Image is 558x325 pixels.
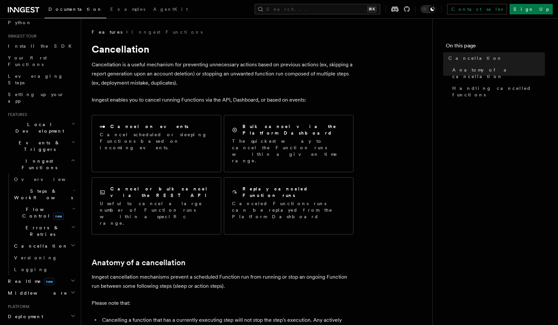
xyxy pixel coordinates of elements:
[11,264,77,275] a: Logging
[447,4,507,14] a: Contact sales
[92,60,353,88] p: Cancellation is a useful mechanism for preventing unnecessary actions based on previous actions (...
[5,89,77,107] a: Setting up your app
[92,177,221,235] a: Cancel or bulk cancel via the REST APIUseful to cancel a large number of Function runs within a s...
[11,252,77,264] a: Versioning
[110,123,189,130] h2: Cancel on events
[5,17,77,28] a: Python
[5,304,29,309] span: Platform
[5,119,77,137] button: Local Development
[11,188,73,201] span: Steps & Workflows
[224,115,353,172] a: Bulk cancel via the Platform DashboardThe quickest way to cancel the Function runs within a given...
[8,73,63,85] span: Leveraging Steps
[14,255,57,260] span: Versioning
[8,43,76,49] span: Install the SDK
[232,200,345,220] p: Canceled Functions runs can be replayed from the Platform Dashboard
[92,115,221,172] a: Cancel on eventsCancel scheduled or sleeping Functions based on incoming events.
[48,7,102,12] span: Documentation
[5,112,27,117] span: Features
[92,299,353,308] p: Please note that:
[110,7,145,12] span: Examples
[510,4,553,14] a: Sign Up
[446,42,545,52] h4: On this page
[450,64,545,82] a: Anatomy of a cancellation
[5,34,37,39] span: Inngest tour
[100,200,213,226] p: Useful to cancel a large number of Function runs within a specific range.
[448,55,502,61] span: Cancellation
[5,311,77,322] button: Deployment
[106,2,149,18] a: Examples
[8,55,47,67] span: Your first Functions
[100,131,213,151] p: Cancel scheduled or sleeping Functions based on incoming events.
[92,258,186,267] a: Anatomy of a cancellation
[11,173,77,185] a: Overview
[5,137,77,155] button: Events & Triggers
[14,267,48,272] span: Logging
[5,155,77,173] button: Inngest Functions
[232,138,345,164] p: The quickest way to cancel the Function runs within a given time range.
[8,92,64,104] span: Setting up your app
[11,224,71,237] span: Errors & Retries
[153,7,188,12] span: AgentKit
[446,52,545,64] a: Cancellation
[5,278,55,284] span: Realtime
[421,5,436,13] button: Toggle dark mode
[149,2,192,18] a: AgentKit
[5,287,77,299] button: Middleware
[44,278,55,285] span: new
[5,158,71,171] span: Inngest Functions
[92,272,353,291] p: Inngest cancellation mechanisms prevent a scheduled Function run from running or stop an ongoing ...
[5,290,67,296] span: Middleware
[11,206,72,219] span: Flow Control
[92,95,353,105] p: Inngest enables you to cancel running Functions via the API, Dashboard, or based on events:
[5,313,43,320] span: Deployment
[11,222,77,240] button: Errors & Retries
[5,121,71,134] span: Local Development
[5,70,77,89] a: Leveraging Steps
[14,177,81,182] span: Overview
[224,177,353,235] a: Replay canceled Function runsCanceled Functions runs can be replayed from the Platform Dashboard
[110,186,213,199] h2: Cancel or bulk cancel via the REST API
[11,243,68,249] span: Cancellation
[5,40,77,52] a: Install the SDK
[243,186,345,199] h2: Replay canceled Function runs
[450,82,545,101] a: Handling cancelled functions
[11,203,77,222] button: Flow Controlnew
[45,2,106,18] a: Documentation
[367,6,376,12] kbd: ⌘K
[452,85,545,98] span: Handling cancelled functions
[8,20,32,25] span: Python
[11,185,77,203] button: Steps & Workflows
[11,240,77,252] button: Cancellation
[5,139,71,153] span: Events & Triggers
[53,213,64,220] span: new
[243,123,345,136] h2: Bulk cancel via the Platform Dashboard
[452,67,545,80] span: Anatomy of a cancellation
[92,29,122,35] span: Features
[132,29,203,35] a: Inngest Functions
[92,43,353,55] h1: Cancellation
[5,52,77,70] a: Your first Functions
[255,4,380,14] button: Search...⌘K
[5,275,77,287] button: Realtimenew
[5,173,77,275] div: Inngest Functions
